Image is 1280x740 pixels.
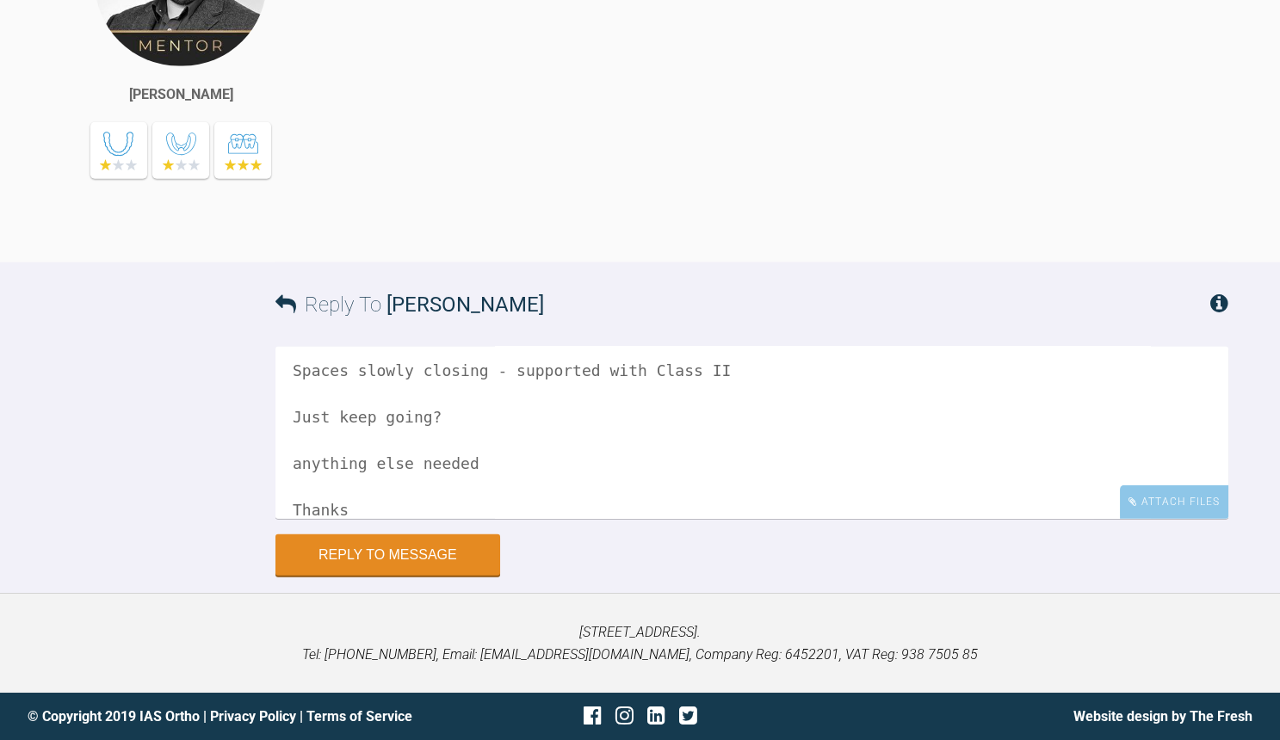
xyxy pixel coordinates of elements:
div: [PERSON_NAME] [129,83,233,106]
span: [PERSON_NAME] [386,293,544,317]
textarea: Hi - 6-6 p/c u/l on 19/25ss Spaces slowly closing - supported with Class II Just keep going? anyt... [275,347,1228,519]
a: Terms of Service [306,708,412,725]
div: Attach Files [1120,485,1228,519]
a: Privacy Policy [210,708,296,725]
div: © Copyright 2019 IAS Ortho | | [28,706,436,728]
a: Website design by The Fresh [1073,708,1252,725]
p: [STREET_ADDRESS]. Tel: [PHONE_NUMBER], Email: [EMAIL_ADDRESS][DOMAIN_NAME], Company Reg: 6452201,... [28,621,1252,665]
button: Reply to Message [275,534,500,576]
h3: Reply To [275,288,544,321]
